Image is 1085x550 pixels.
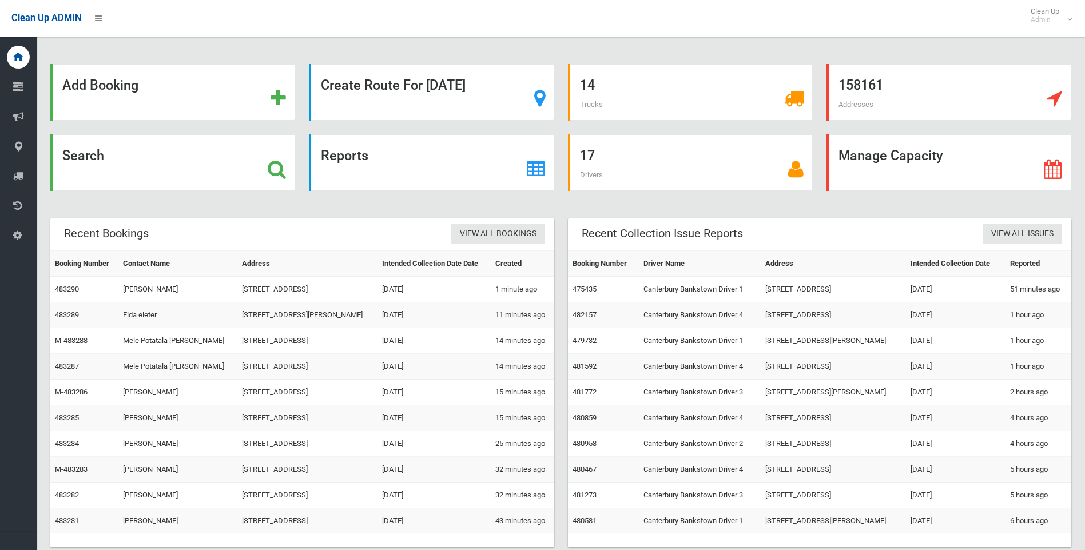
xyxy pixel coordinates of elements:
[906,354,1005,380] td: [DATE]
[377,483,491,508] td: [DATE]
[826,134,1071,191] a: Manage Capacity
[1005,457,1071,483] td: 5 hours ago
[580,170,603,179] span: Drivers
[573,310,597,319] a: 482157
[639,354,761,380] td: Canterbury Bankstown Driver 4
[377,251,491,277] th: Intended Collection Date Date
[1005,277,1071,302] td: 51 minutes ago
[55,285,79,293] a: 483290
[761,508,906,534] td: [STREET_ADDRESS][PERSON_NAME]
[639,483,761,508] td: Canterbury Bankstown Driver 3
[1005,328,1071,354] td: 1 hour ago
[639,277,761,302] td: Canterbury Bankstown Driver 1
[580,77,595,93] strong: 14
[55,413,79,422] a: 483285
[761,354,906,380] td: [STREET_ADDRESS]
[573,439,597,448] a: 480958
[761,405,906,431] td: [STREET_ADDRESS]
[321,77,466,93] strong: Create Route For [DATE]
[377,354,491,380] td: [DATE]
[838,77,883,93] strong: 158161
[377,277,491,302] td: [DATE]
[62,148,104,164] strong: Search
[11,13,81,23] span: Clean Up ADMIN
[55,439,79,448] a: 483284
[580,100,603,109] span: Trucks
[761,251,906,277] th: Address
[761,457,906,483] td: [STREET_ADDRESS]
[761,277,906,302] td: [STREET_ADDRESS]
[377,431,491,457] td: [DATE]
[118,405,237,431] td: [PERSON_NAME]
[237,328,377,354] td: [STREET_ADDRESS]
[906,380,1005,405] td: [DATE]
[491,302,554,328] td: 11 minutes ago
[1005,431,1071,457] td: 4 hours ago
[491,483,554,508] td: 32 minutes ago
[55,465,88,473] a: M-483283
[118,483,237,508] td: [PERSON_NAME]
[573,388,597,396] a: 481772
[761,431,906,457] td: [STREET_ADDRESS]
[573,465,597,473] a: 480467
[1005,251,1071,277] th: Reported
[639,251,761,277] th: Driver Name
[50,251,118,277] th: Booking Number
[309,64,554,121] a: Create Route For [DATE]
[118,354,237,380] td: Mele Potatala [PERSON_NAME]
[838,100,873,109] span: Addresses
[237,354,377,380] td: [STREET_ADDRESS]
[906,483,1005,508] td: [DATE]
[1005,405,1071,431] td: 4 hours ago
[761,302,906,328] td: [STREET_ADDRESS]
[1005,354,1071,380] td: 1 hour ago
[568,251,639,277] th: Booking Number
[1005,380,1071,405] td: 2 hours ago
[906,328,1005,354] td: [DATE]
[491,457,554,483] td: 32 minutes ago
[1005,302,1071,328] td: 1 hour ago
[237,431,377,457] td: [STREET_ADDRESS]
[906,302,1005,328] td: [DATE]
[55,516,79,525] a: 483281
[568,134,813,191] a: 17 Drivers
[55,310,79,319] a: 483289
[906,508,1005,534] td: [DATE]
[118,277,237,302] td: [PERSON_NAME]
[1005,508,1071,534] td: 6 hours ago
[118,251,237,277] th: Contact Name
[50,222,162,245] header: Recent Bookings
[309,134,554,191] a: Reports
[1025,7,1071,24] span: Clean Up
[118,380,237,405] td: [PERSON_NAME]
[491,380,554,405] td: 15 minutes ago
[906,277,1005,302] td: [DATE]
[237,457,377,483] td: [STREET_ADDRESS]
[639,431,761,457] td: Canterbury Bankstown Driver 2
[50,64,295,121] a: Add Booking
[573,491,597,499] a: 481273
[237,251,377,277] th: Address
[573,285,597,293] a: 475435
[1005,483,1071,508] td: 5 hours ago
[118,328,237,354] td: Mele Potatala [PERSON_NAME]
[491,431,554,457] td: 25 minutes ago
[761,380,906,405] td: [STREET_ADDRESS][PERSON_NAME]
[237,380,377,405] td: [STREET_ADDRESS]
[118,431,237,457] td: [PERSON_NAME]
[451,224,545,245] a: View All Bookings
[983,224,1062,245] a: View All Issues
[118,457,237,483] td: [PERSON_NAME]
[118,508,237,534] td: [PERSON_NAME]
[237,483,377,508] td: [STREET_ADDRESS]
[491,328,554,354] td: 14 minutes ago
[491,251,554,277] th: Created
[62,77,138,93] strong: Add Booking
[491,354,554,380] td: 14 minutes ago
[491,508,554,534] td: 43 minutes ago
[906,405,1005,431] td: [DATE]
[55,388,88,396] a: M-483286
[377,405,491,431] td: [DATE]
[377,328,491,354] td: [DATE]
[377,457,491,483] td: [DATE]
